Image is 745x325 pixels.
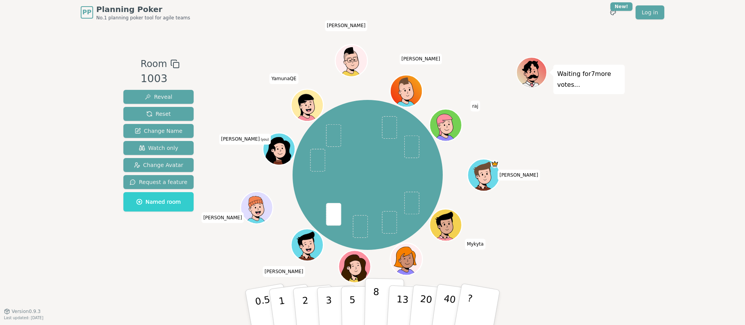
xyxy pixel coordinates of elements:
[123,107,194,121] button: Reset
[146,110,171,118] span: Reset
[140,71,179,87] div: 1003
[123,192,194,212] button: Named room
[400,53,442,64] span: Click to change your name
[470,100,480,111] span: Click to change your name
[264,134,294,164] button: Click to change your avatar
[96,4,190,15] span: Planning Poker
[201,212,244,223] span: Click to change your name
[606,5,620,19] button: New!
[270,73,298,84] span: Click to change your name
[219,134,271,144] span: Click to change your name
[497,170,540,181] span: Click to change your name
[123,141,194,155] button: Watch only
[4,316,43,320] span: Last updated: [DATE]
[123,90,194,104] button: Reveal
[139,144,178,152] span: Watch only
[82,8,91,17] span: PP
[490,160,499,168] span: Colin is the host
[636,5,664,19] a: Log in
[136,198,181,206] span: Named room
[123,124,194,138] button: Change Name
[325,20,367,31] span: Click to change your name
[123,158,194,172] button: Change Avatar
[145,93,172,101] span: Reveal
[263,266,305,277] span: Click to change your name
[96,15,190,21] span: No.1 planning poker tool for agile teams
[134,161,184,169] span: Change Avatar
[260,138,269,141] span: (you)
[557,69,621,90] p: Waiting for 7 more votes...
[465,239,485,249] span: Click to change your name
[610,2,632,11] div: New!
[130,178,187,186] span: Request a feature
[81,4,190,21] a: PPPlanning PokerNo.1 planning poker tool for agile teams
[12,308,41,315] span: Version 0.9.3
[140,57,167,71] span: Room
[4,308,41,315] button: Version0.9.3
[123,175,194,189] button: Request a feature
[135,127,182,135] span: Change Name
